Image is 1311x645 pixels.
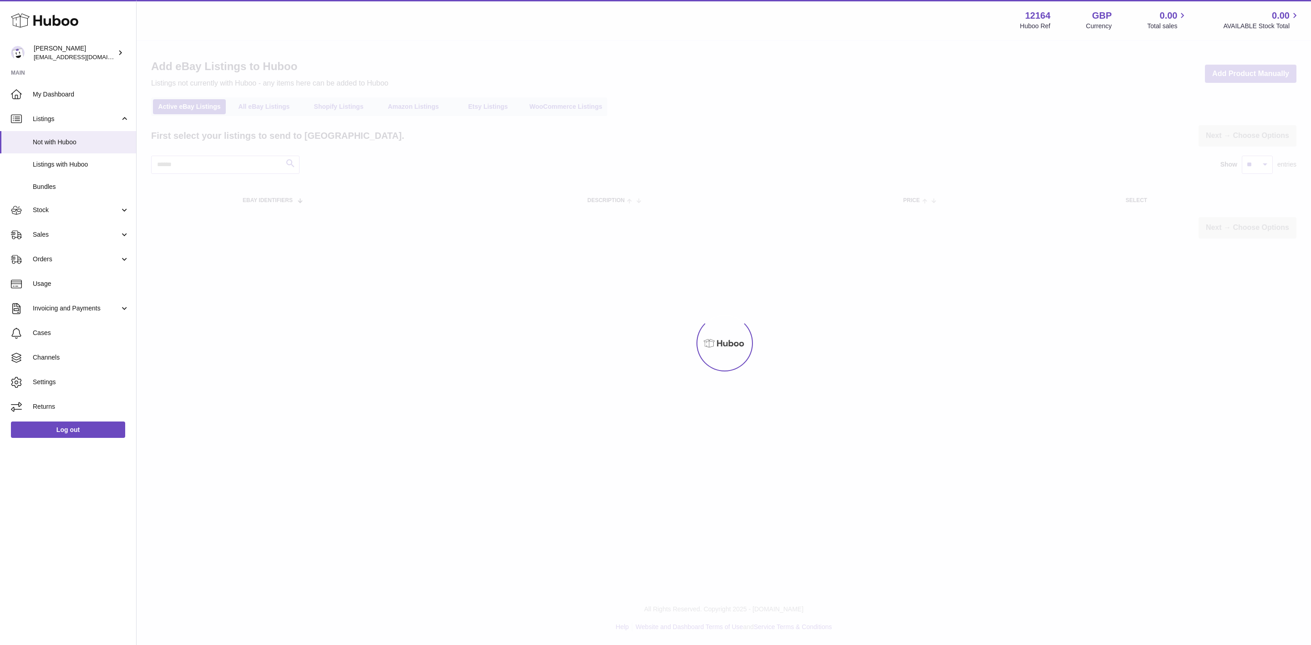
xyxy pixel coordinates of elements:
span: 0.00 [1272,10,1290,22]
span: 0.00 [1160,10,1178,22]
span: My Dashboard [33,90,129,99]
strong: 12164 [1025,10,1051,22]
span: Orders [33,255,120,264]
span: Bundles [33,183,129,191]
span: [EMAIL_ADDRESS][DOMAIN_NAME] [34,53,134,61]
img: internalAdmin-12164@internal.huboo.com [11,46,25,60]
span: AVAILABLE Stock Total [1223,22,1300,30]
strong: GBP [1092,10,1112,22]
a: 0.00 AVAILABLE Stock Total [1223,10,1300,30]
span: Sales [33,230,120,239]
div: Currency [1086,22,1112,30]
span: Stock [33,206,120,214]
div: [PERSON_NAME] [34,44,116,61]
span: Cases [33,329,129,337]
a: Log out [11,422,125,438]
span: Listings [33,115,120,123]
a: 0.00 Total sales [1147,10,1188,30]
span: Listings with Huboo [33,160,129,169]
span: Usage [33,279,129,288]
span: Channels [33,353,129,362]
span: Settings [33,378,129,386]
span: Returns [33,402,129,411]
span: Not with Huboo [33,138,129,147]
span: Total sales [1147,22,1188,30]
div: Huboo Ref [1020,22,1051,30]
span: Invoicing and Payments [33,304,120,313]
